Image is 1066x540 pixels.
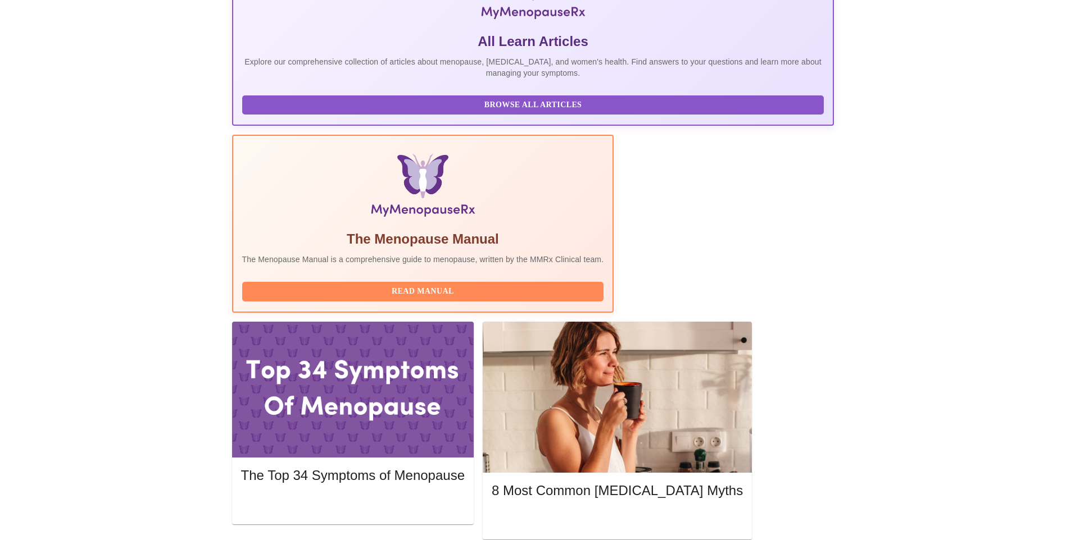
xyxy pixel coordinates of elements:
[253,98,813,112] span: Browse All Articles
[242,254,604,265] p: The Menopause Manual is a comprehensive guide to menopause, written by the MMRx Clinical team.
[300,154,546,221] img: Menopause Manual
[492,510,743,530] button: Read More
[242,56,824,79] p: Explore our comprehensive collection of articles about menopause, [MEDICAL_DATA], and women's hea...
[242,33,824,51] h5: All Learn Articles
[241,498,468,508] a: Read More
[492,482,743,500] h5: 8 Most Common [MEDICAL_DATA] Myths
[253,285,593,299] span: Read Manual
[252,497,453,511] span: Read More
[242,282,604,301] button: Read Manual
[241,466,465,484] h5: The Top 34 Symptoms of Menopause
[503,513,732,527] span: Read More
[242,286,607,295] a: Read Manual
[242,230,604,248] h5: The Menopause Manual
[241,495,465,514] button: Read More
[242,99,827,109] a: Browse All Articles
[242,95,824,115] button: Browse All Articles
[492,514,746,524] a: Read More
